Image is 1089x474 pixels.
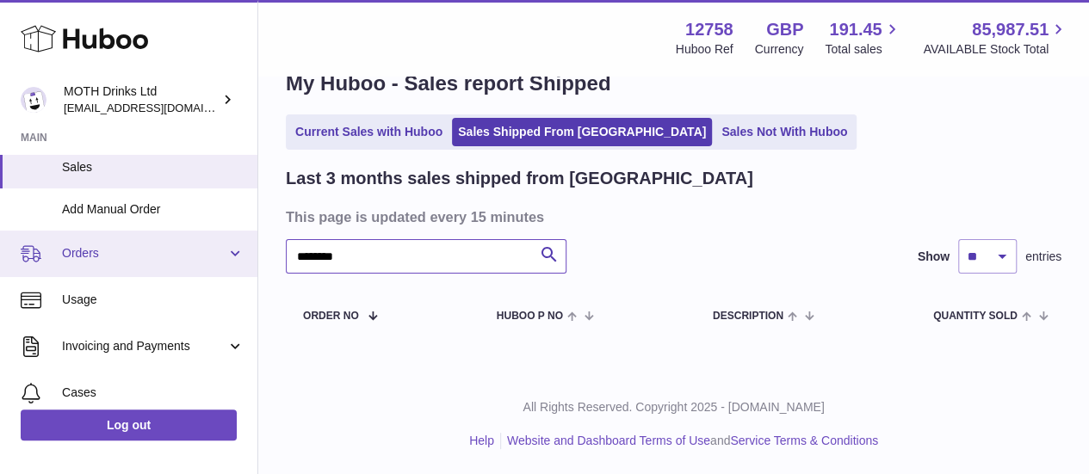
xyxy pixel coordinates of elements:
span: Invoicing and Payments [62,338,226,354]
a: 191.45 Total sales [825,18,901,58]
strong: GBP [766,18,803,41]
span: [EMAIL_ADDRESS][DOMAIN_NAME] [64,101,253,114]
label: Show [918,249,950,265]
span: Description [713,311,783,322]
strong: 12758 [685,18,733,41]
span: AVAILABLE Stock Total [923,41,1068,58]
span: Order No [303,311,359,322]
span: Usage [62,292,244,308]
h3: This page is updated every 15 minutes [286,207,1057,226]
a: Help [469,434,494,447]
span: Sales [62,159,244,175]
a: Website and Dashboard Terms of Use [507,434,710,447]
span: entries [1025,249,1061,265]
h1: My Huboo - Sales report Shipped [286,70,1061,97]
span: Quantity Sold [933,311,1018,322]
div: Currency [755,41,804,58]
span: 191.45 [829,18,882,41]
a: Service Terms & Conditions [730,434,878,447]
a: Sales Shipped From [GEOGRAPHIC_DATA] [452,118,712,146]
span: Cases [62,385,244,401]
li: and [501,433,878,449]
div: Huboo Ref [676,41,733,58]
img: orders@mothdrinks.com [21,87,46,113]
span: 85,987.51 [972,18,1049,41]
h2: Last 3 months sales shipped from [GEOGRAPHIC_DATA] [286,167,753,190]
a: Log out [21,409,237,440]
a: Current Sales with Huboo [289,118,449,146]
span: Add Manual Order [62,201,244,218]
span: Orders [62,245,226,262]
p: All Rights Reserved. Copyright 2025 - [DOMAIN_NAME] [272,399,1075,416]
div: MOTH Drinks Ltd [64,83,219,116]
span: Total sales [825,41,901,58]
span: Huboo P no [497,311,563,322]
a: 85,987.51 AVAILABLE Stock Total [923,18,1068,58]
a: Sales Not With Huboo [715,118,853,146]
